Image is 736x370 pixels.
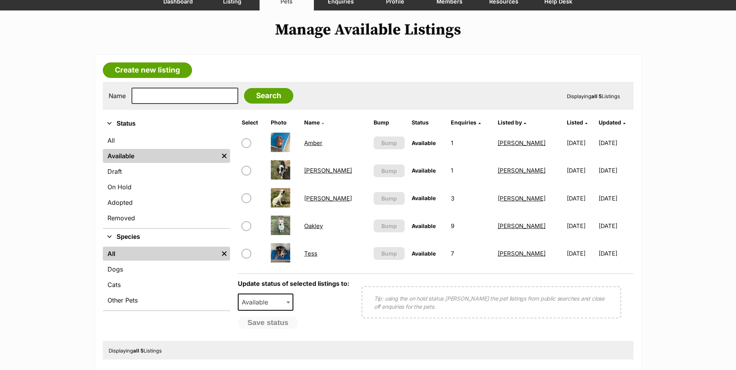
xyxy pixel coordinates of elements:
[304,119,324,126] a: Name
[498,139,546,147] a: [PERSON_NAME]
[599,119,625,126] a: Updated
[451,119,481,126] a: Enquiries
[103,262,230,276] a: Dogs
[103,132,230,228] div: Status
[591,93,602,99] strong: all 5
[448,240,494,267] td: 7
[381,222,397,230] span: Bump
[239,116,267,129] th: Select
[109,348,162,354] span: Displaying Listings
[218,149,230,163] a: Remove filter
[564,130,598,156] td: [DATE]
[448,130,494,156] td: 1
[564,213,598,239] td: [DATE]
[599,185,633,212] td: [DATE]
[599,119,621,126] span: Updated
[374,137,405,149] button: Bump
[304,119,320,126] span: Name
[599,157,633,184] td: [DATE]
[103,293,230,307] a: Other Pets
[103,278,230,292] a: Cats
[409,116,447,129] th: Status
[412,223,436,229] span: Available
[103,164,230,178] a: Draft
[564,185,598,212] td: [DATE]
[374,294,609,311] p: Tip: using the on hold status [PERSON_NAME] the pet listings from public searches and close off e...
[412,195,436,201] span: Available
[374,220,405,232] button: Bump
[498,167,546,174] a: [PERSON_NAME]
[567,119,583,126] span: Listed
[498,222,546,230] a: [PERSON_NAME]
[103,180,230,194] a: On Hold
[381,139,397,147] span: Bump
[448,185,494,212] td: 3
[103,149,218,163] a: Available
[412,140,436,146] span: Available
[218,247,230,261] a: Remove filter
[498,119,522,126] span: Listed by
[304,167,352,174] a: [PERSON_NAME]
[239,297,276,308] span: Available
[451,119,476,126] span: translation missing: en.admin.listings.index.attributes.enquiries
[103,119,230,129] button: Status
[567,93,620,99] span: Displaying Listings
[599,130,633,156] td: [DATE]
[374,192,405,205] button: Bump
[374,247,405,260] button: Bump
[103,195,230,209] a: Adopted
[564,240,598,267] td: [DATE]
[498,195,546,202] a: [PERSON_NAME]
[103,62,192,78] a: Create new listing
[304,222,323,230] a: Oakley
[238,294,294,311] span: Available
[498,250,546,257] a: [PERSON_NAME]
[103,247,218,261] a: All
[103,232,230,242] button: Species
[238,280,349,287] label: Update status of selected listings to:
[412,167,436,174] span: Available
[599,240,633,267] td: [DATE]
[304,139,322,147] a: Amber
[304,250,317,257] a: Tess
[103,133,230,147] a: All
[381,194,397,202] span: Bump
[268,116,300,129] th: Photo
[564,157,598,184] td: [DATE]
[103,211,230,225] a: Removed
[244,88,293,104] input: Search
[448,213,494,239] td: 9
[371,116,408,129] th: Bump
[374,164,405,177] button: Bump
[567,119,587,126] a: Listed
[109,92,126,99] label: Name
[304,195,352,202] a: [PERSON_NAME]
[103,245,230,310] div: Species
[599,213,633,239] td: [DATE]
[412,250,436,257] span: Available
[498,119,526,126] a: Listed by
[381,249,397,258] span: Bump
[448,157,494,184] td: 1
[381,167,397,175] span: Bump
[238,316,298,329] button: Save status
[133,348,144,354] strong: all 5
